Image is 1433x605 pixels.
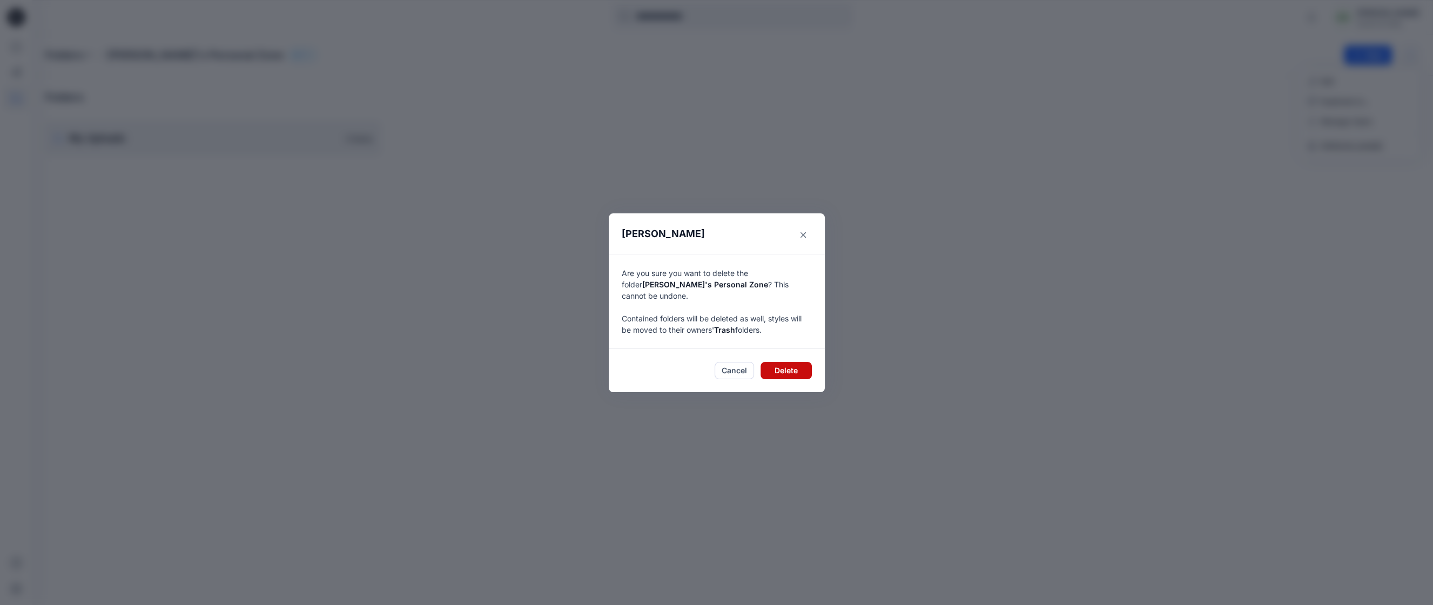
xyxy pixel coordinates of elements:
[622,267,812,335] p: Are you sure you want to delete the folder ? This cannot be undone. Contained folders will be del...
[715,362,754,379] button: Cancel
[642,280,768,289] span: [PERSON_NAME]'s Personal Zone
[714,325,735,334] span: Trash
[795,226,812,244] button: Close
[609,213,825,254] header: [PERSON_NAME]
[761,362,812,379] button: Delete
